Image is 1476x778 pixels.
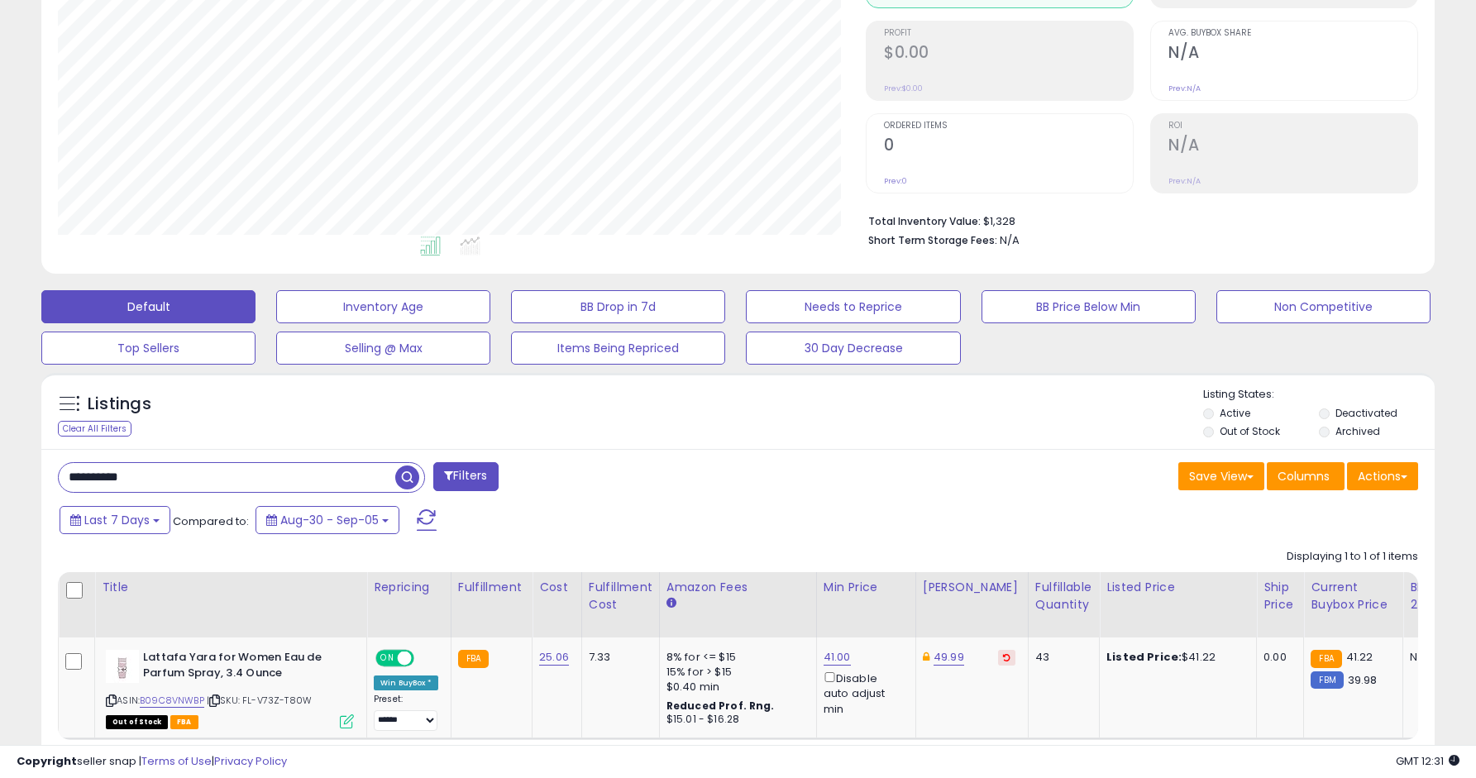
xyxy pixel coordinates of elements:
[868,214,981,228] b: Total Inventory Value:
[102,579,360,596] div: Title
[666,665,804,680] div: 15% for > $15
[141,753,212,769] a: Terms of Use
[41,290,256,323] button: Default
[106,650,354,727] div: ASIN:
[511,290,725,323] button: BB Drop in 7d
[1216,290,1431,323] button: Non Competitive
[746,332,960,365] button: 30 Day Decrease
[666,680,804,694] div: $0.40 min
[377,652,398,666] span: ON
[982,290,1196,323] button: BB Price Below Min
[1396,753,1459,769] span: 2025-09-13 12:31 GMT
[868,210,1406,230] li: $1,328
[1267,462,1345,490] button: Columns
[868,233,997,247] b: Short Term Storage Fees:
[41,332,256,365] button: Top Sellers
[207,694,312,707] span: | SKU: FL-V73Z-T80W
[276,332,490,365] button: Selling @ Max
[884,122,1133,131] span: Ordered Items
[884,84,923,93] small: Prev: $0.00
[140,694,204,708] a: B09C8VNWBP
[1106,650,1244,665] div: $41.22
[60,506,170,534] button: Last 7 Days
[539,579,575,596] div: Cost
[170,715,198,729] span: FBA
[143,650,344,685] b: Lattafa Yara for Women Eau de Parfum Spray, 3.4 Ounce
[666,650,804,665] div: 8% for <= $15
[666,579,810,596] div: Amazon Fees
[1220,424,1280,438] label: Out of Stock
[1220,406,1250,420] label: Active
[934,649,964,666] a: 49.99
[1346,649,1373,665] span: 41.22
[511,332,725,365] button: Items Being Repriced
[214,753,287,769] a: Privacy Policy
[1335,406,1397,420] label: Deactivated
[1410,579,1470,613] div: BB Share 24h.
[58,421,131,437] div: Clear All Filters
[1311,671,1343,689] small: FBM
[84,512,150,528] span: Last 7 Days
[539,649,569,666] a: 25.06
[1287,549,1418,565] div: Displaying 1 to 1 of 1 items
[173,513,249,529] span: Compared to:
[589,579,652,613] div: Fulfillment Cost
[666,699,775,713] b: Reduced Prof. Rng.
[1348,672,1378,688] span: 39.98
[458,579,525,596] div: Fulfillment
[884,176,907,186] small: Prev: 0
[1178,462,1264,490] button: Save View
[106,650,139,683] img: 21x0TkOqYML._SL40_.jpg
[1168,122,1417,131] span: ROI
[256,506,399,534] button: Aug-30 - Sep-05
[1168,43,1417,65] h2: N/A
[824,649,851,666] a: 41.00
[1168,176,1201,186] small: Prev: N/A
[458,650,489,668] small: FBA
[1311,579,1396,613] div: Current Buybox Price
[1035,650,1087,665] div: 43
[1311,650,1341,668] small: FBA
[88,393,151,416] h5: Listings
[374,694,438,731] div: Preset:
[824,669,903,717] div: Disable auto adjust min
[1347,462,1418,490] button: Actions
[1106,649,1182,665] b: Listed Price:
[106,715,168,729] span: All listings that are currently out of stock and unavailable for purchase on Amazon
[824,579,909,596] div: Min Price
[884,136,1133,158] h2: 0
[666,596,676,611] small: Amazon Fees.
[433,462,498,491] button: Filters
[1263,650,1291,665] div: 0.00
[1168,136,1417,158] h2: N/A
[666,713,804,727] div: $15.01 - $16.28
[1168,29,1417,38] span: Avg. Buybox Share
[1106,579,1249,596] div: Listed Price
[1278,468,1330,484] span: Columns
[1263,579,1297,613] div: Ship Price
[1035,579,1092,613] div: Fulfillable Quantity
[589,650,647,665] div: 7.33
[1000,232,1020,248] span: N/A
[280,512,379,528] span: Aug-30 - Sep-05
[374,675,438,690] div: Win BuyBox *
[1203,387,1435,403] p: Listing States:
[884,29,1133,38] span: Profit
[1168,84,1201,93] small: Prev: N/A
[374,579,444,596] div: Repricing
[1410,650,1464,665] div: N/A
[923,579,1021,596] div: [PERSON_NAME]
[884,43,1133,65] h2: $0.00
[412,652,438,666] span: OFF
[1335,424,1380,438] label: Archived
[17,753,77,769] strong: Copyright
[746,290,960,323] button: Needs to Reprice
[17,754,287,770] div: seller snap | |
[276,290,490,323] button: Inventory Age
